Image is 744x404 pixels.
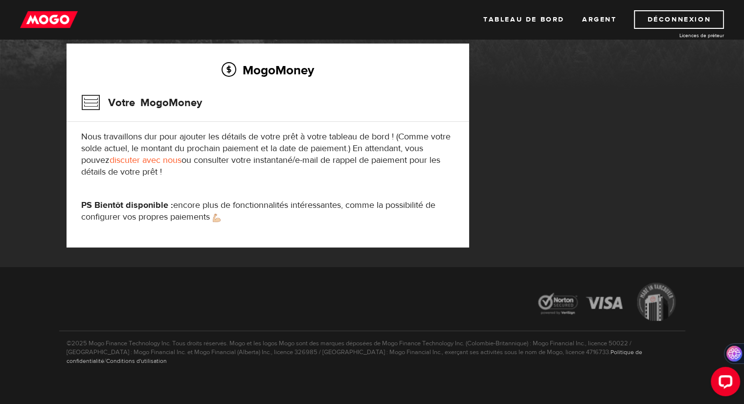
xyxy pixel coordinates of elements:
[582,15,617,24] font: Argent
[483,10,564,29] a: Tableau de bord
[213,214,221,222] img: emoji bras fort
[582,10,617,29] a: Argent
[634,10,724,29] a: Déconnexion
[81,155,440,178] font: ou consulter votre instantané/e-mail de rappel de paiement pour les détails de votre prêt !
[110,155,181,166] a: discuter avec nous
[483,15,564,24] font: Tableau de bord
[104,357,106,365] font: /
[20,10,78,29] img: mogo_logo-11ee424be714fa7cbb0f0f49df9e16ec.png
[647,15,711,24] font: Déconnexion
[703,363,744,404] iframe: LiveChat chat widget
[108,96,202,107] font: Votre MogoMoney
[81,200,173,211] font: PS Bientôt disponible :
[67,339,631,356] font: ©2025 Mogo Finance Technology Inc. Tous droits réservés. Mogo et les logos Mogo sont des marques ...
[679,32,724,39] font: Licences de prêteur
[529,275,685,331] img: legal-icons-92a2ffecb4d32d839781d1b4e4802d7b.png
[67,348,642,365] a: Politique de confidentialité
[81,200,435,223] font: encore plus de fonctionnalités intéressantes, comme la possibilité de configurer vos propres paie...
[243,63,314,75] font: MogoMoney
[106,357,167,365] a: Conditions d'utilisation
[651,32,724,39] a: Licences de prêteur
[81,131,451,166] font: Nous travaillons dur pour ajouter les détails de votre prêt à votre tableau de bord ! (Comme votr...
